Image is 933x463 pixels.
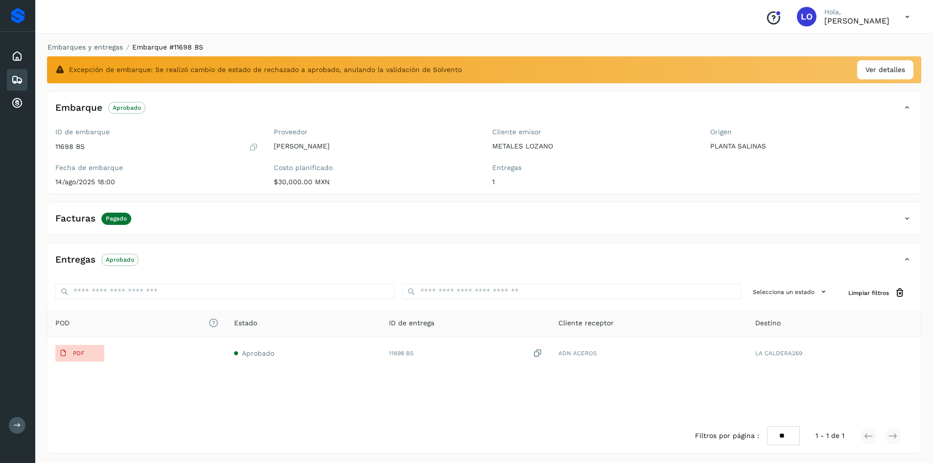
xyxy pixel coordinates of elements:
[106,256,134,263] p: Aprobado
[274,164,477,172] label: Costo planificado
[389,318,434,328] span: ID de entrega
[492,164,695,172] label: Entregas
[755,318,781,328] span: Destino
[389,348,543,359] div: 11698 BS
[840,284,913,302] button: Limpiar filtros
[106,215,127,222] p: Pagado
[558,318,614,328] span: Cliente receptor
[55,318,218,328] span: POD
[48,210,921,235] div: FacturasPagado
[274,128,477,136] label: Proveedor
[55,102,102,114] h4: Embarque
[865,65,905,75] span: Ver detalles
[747,337,921,369] td: LA CALDERA269
[824,8,889,16] p: Hola,
[55,254,96,266] h4: Entregas
[69,65,462,75] span: Excepción de embarque: Se realizó cambio de estado de rechazado a aprobado, anulando la validació...
[274,142,477,150] p: [PERSON_NAME]
[492,128,695,136] label: Cliente emisor
[7,69,27,91] div: Embarques
[848,289,889,297] span: Limpiar filtros
[550,337,747,369] td: ADN ACEROS
[7,93,27,114] div: Cuentas por cobrar
[73,350,84,357] p: PDF
[113,104,141,111] p: Aprobado
[55,178,258,186] p: 14/ago/2025 18:00
[492,178,695,186] p: 1
[710,128,913,136] label: Origen
[47,42,921,52] nav: breadcrumb
[55,213,96,224] h4: Facturas
[55,164,258,172] label: Fecha de embarque
[7,46,27,67] div: Inicio
[492,142,695,150] p: METALES LOZANO
[48,43,123,51] a: Embarques y entregas
[234,318,257,328] span: Estado
[824,16,889,25] p: LEONILA ORTEGA PIÑA
[55,128,258,136] label: ID de embarque
[132,43,203,51] span: Embarque #11698 BS
[55,143,85,151] p: 11698 BS
[274,178,477,186] p: $30,000.00 MXN
[695,431,759,441] span: Filtros por página :
[242,349,274,357] span: Aprobado
[55,345,104,362] button: PDF
[815,431,844,441] span: 1 - 1 de 1
[48,99,921,124] div: EmbarqueAprobado
[749,284,833,300] button: Selecciona un estado
[48,251,921,276] div: EntregasAprobado
[710,142,913,150] p: PLANTA SALINAS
